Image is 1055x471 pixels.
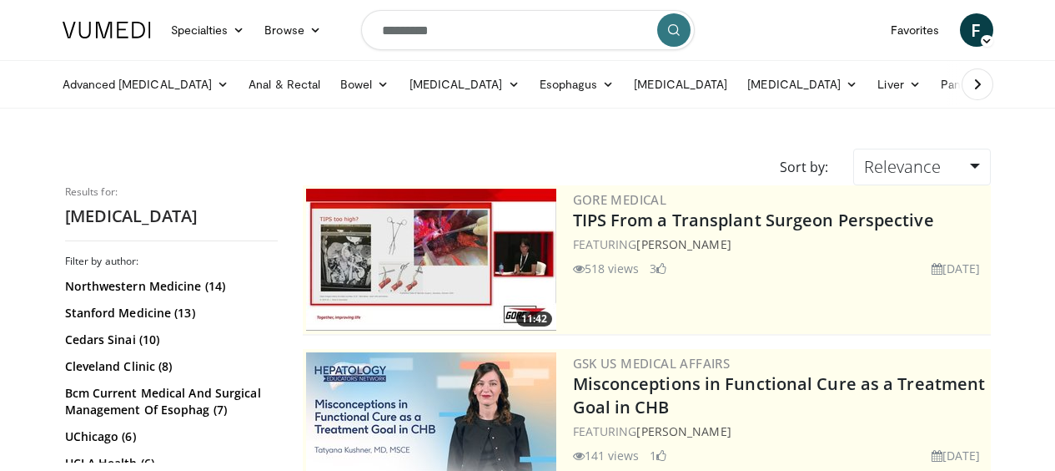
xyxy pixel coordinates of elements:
[573,191,667,208] a: Gore Medical
[516,311,552,327] span: 11:42
[573,355,731,372] a: GSK US Medical Affairs
[53,68,239,101] a: Advanced [MEDICAL_DATA]
[573,423,987,440] div: FEATURING
[867,68,930,101] a: Liver
[573,235,987,253] div: FEATURING
[881,13,950,47] a: Favorites
[63,22,151,38] img: VuMedi Logo
[650,260,666,277] li: 3
[636,236,731,252] a: [PERSON_NAME]
[853,149,990,185] a: Relevance
[330,68,399,101] a: Bowel
[767,149,841,185] div: Sort by:
[737,68,867,101] a: [MEDICAL_DATA]
[399,68,530,101] a: [MEDICAL_DATA]
[65,278,274,295] a: Northwestern Medicine (14)
[624,68,737,101] a: [MEDICAL_DATA]
[65,305,274,322] a: Stanford Medicine (13)
[161,13,255,47] a: Specialties
[65,358,274,375] a: Cleveland Clinic (8)
[530,68,625,101] a: Esophagus
[65,205,278,227] h2: [MEDICAL_DATA]
[65,385,274,418] a: Bcm Current Medical And Surgical Management Of Esophag (7)
[932,260,981,277] li: [DATE]
[65,255,278,268] h3: Filter by author:
[573,260,640,277] li: 518 views
[239,68,330,101] a: Anal & Rectal
[573,447,640,464] li: 141 views
[864,155,941,178] span: Relevance
[573,209,934,231] a: TIPS From a Transplant Surgeon Perspective
[960,13,993,47] a: F
[254,13,331,47] a: Browse
[573,372,986,418] a: Misconceptions in Functional Cure as a Treatment Goal in CHB
[65,332,274,348] a: Cedars Sinai (10)
[306,189,556,331] a: 11:42
[650,447,666,464] li: 1
[636,423,731,439] a: [PERSON_NAME]
[65,185,278,199] p: Results for:
[932,447,981,464] li: [DATE]
[306,189,556,331] img: 4003d3dc-4d84-4588-a4af-bb6b84f49ae6.300x170_q85_crop-smart_upscale.jpg
[361,10,695,50] input: Search topics, interventions
[65,428,274,445] a: UChicago (6)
